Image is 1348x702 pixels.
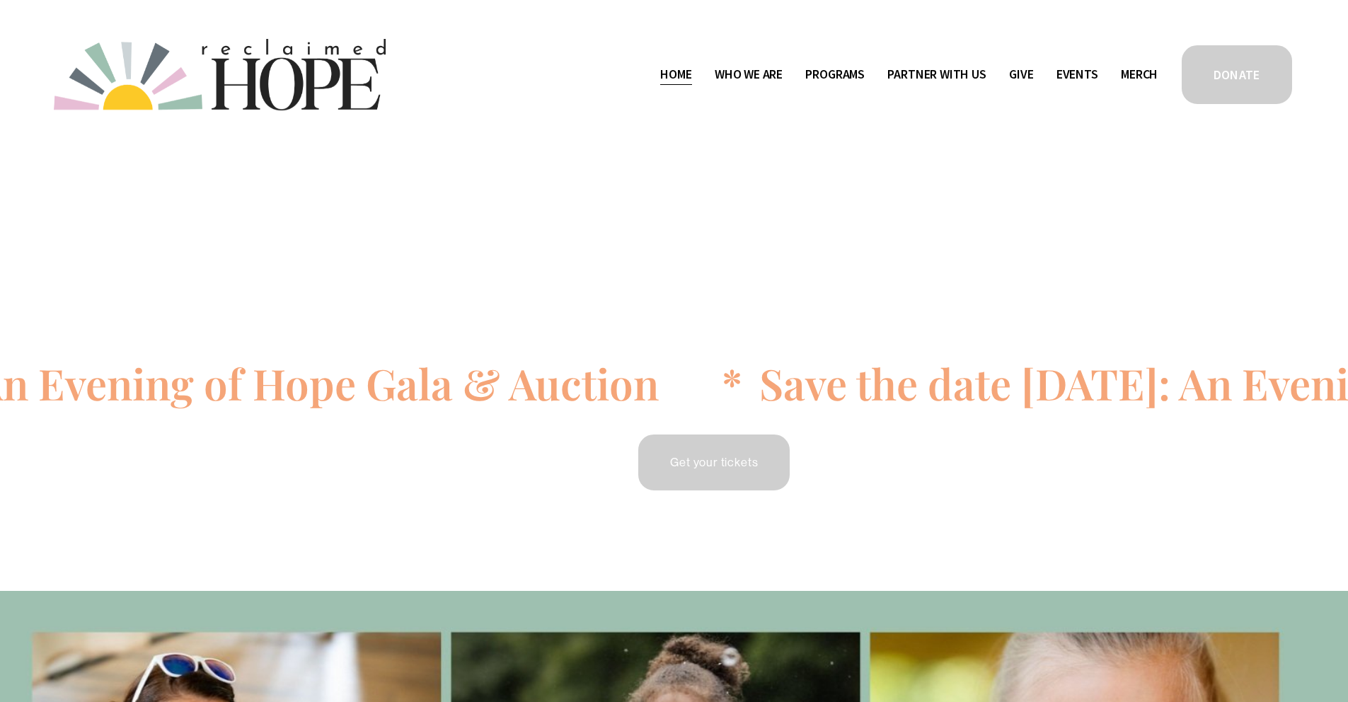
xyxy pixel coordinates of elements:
[636,432,792,493] a: Get your tickets
[54,39,386,110] img: Reclaimed Hope Initiative
[1180,43,1294,106] a: DONATE
[715,64,783,85] span: Who We Are
[887,64,986,85] span: Partner With Us
[1056,64,1098,86] a: Events
[660,64,691,86] a: Home
[887,64,986,86] a: folder dropdown
[805,64,865,85] span: Programs
[1121,64,1158,86] a: Merch
[1009,64,1033,86] a: Give
[805,64,865,86] a: folder dropdown
[715,64,783,86] a: folder dropdown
